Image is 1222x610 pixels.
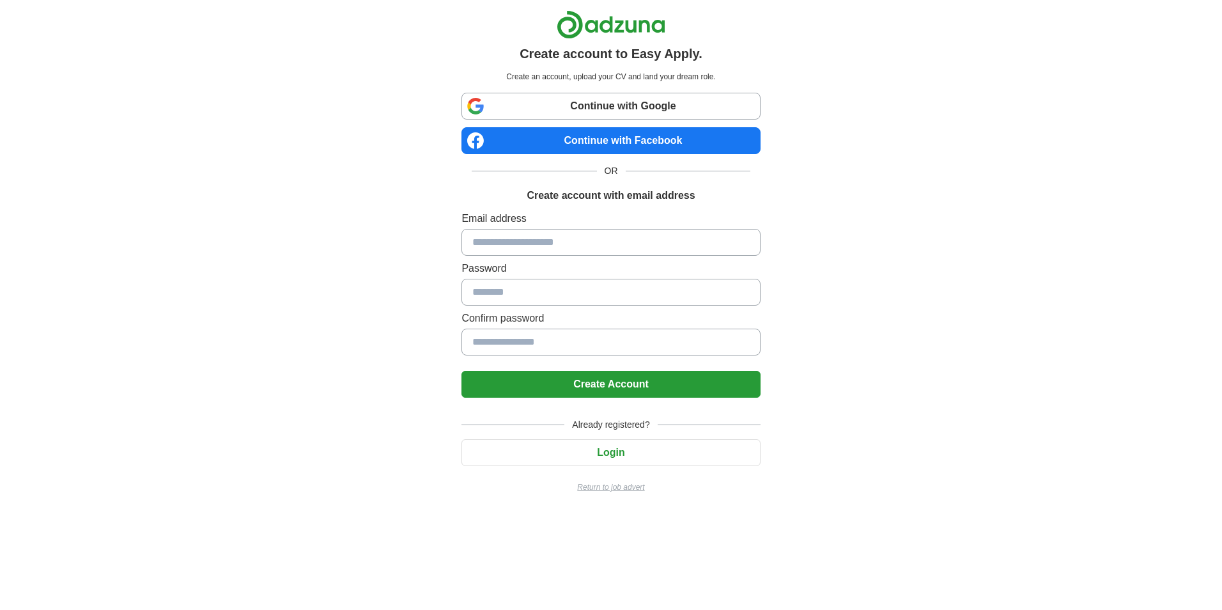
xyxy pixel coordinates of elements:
[461,447,760,458] a: Login
[461,261,760,276] label: Password
[461,481,760,493] a: Return to job advert
[461,211,760,226] label: Email address
[557,10,665,39] img: Adzuna logo
[461,439,760,466] button: Login
[461,371,760,398] button: Create Account
[520,44,702,63] h1: Create account to Easy Apply.
[464,71,757,82] p: Create an account, upload your CV and land your dream role.
[564,418,657,432] span: Already registered?
[461,93,760,120] a: Continue with Google
[597,164,626,178] span: OR
[461,311,760,326] label: Confirm password
[461,127,760,154] a: Continue with Facebook
[527,188,695,203] h1: Create account with email address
